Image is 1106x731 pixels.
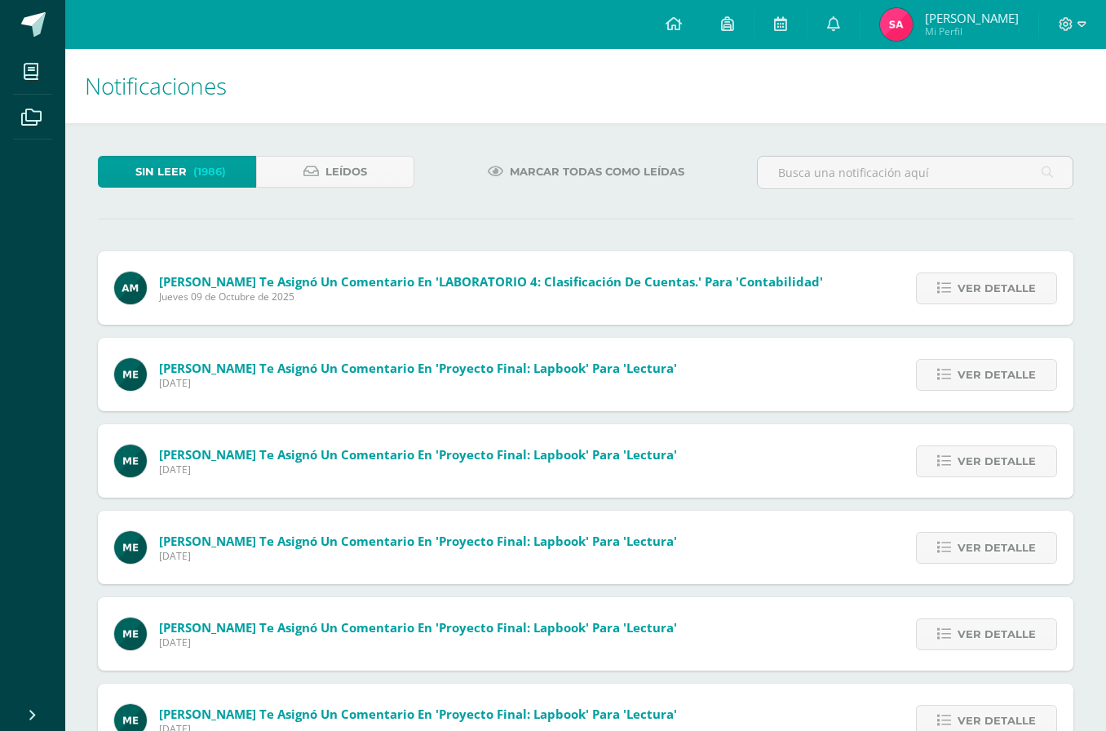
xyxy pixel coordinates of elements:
span: Ver detalle [958,273,1036,303]
img: e5319dee200a4f57f0a5ff00aaca67bb.png [114,358,147,391]
span: Ver detalle [958,533,1036,563]
span: [DATE] [159,376,677,390]
span: Notificaciones [85,70,227,101]
img: e5319dee200a4f57f0a5ff00aaca67bb.png [114,531,147,564]
span: Jueves 09 de Octubre de 2025 [159,290,823,303]
span: [PERSON_NAME] [925,10,1019,26]
img: 6e92675d869eb295716253c72d38e6e7.png [114,272,147,304]
span: Ver detalle [958,446,1036,476]
a: Leídos [256,156,414,188]
span: [DATE] [159,463,677,476]
span: Sin leer [135,157,187,187]
span: [DATE] [159,549,677,563]
span: Leídos [325,157,367,187]
span: [PERSON_NAME] te asignó un comentario en 'LABORATORIO 4: Clasificación de cuentas.' para 'Contabi... [159,273,823,290]
span: [DATE] [159,636,677,649]
span: [PERSON_NAME] te asignó un comentario en 'Proyecto final: Lapbook' para 'Lectura' [159,533,677,549]
span: Marcar todas como leídas [510,157,684,187]
img: 19aa36522d0c0656ae8360603ffac232.png [880,8,913,41]
img: e5319dee200a4f57f0a5ff00aaca67bb.png [114,618,147,650]
span: [PERSON_NAME] te asignó un comentario en 'Proyecto final: Lapbook' para 'Lectura' [159,619,677,636]
span: [PERSON_NAME] te asignó un comentario en 'Proyecto final: Lapbook' para 'Lectura' [159,706,677,722]
span: (1986) [193,157,226,187]
span: [PERSON_NAME] te asignó un comentario en 'Proyecto final: Lapbook' para 'Lectura' [159,360,677,376]
span: Ver detalle [958,619,1036,649]
a: Marcar todas como leídas [467,156,705,188]
span: [PERSON_NAME] te asignó un comentario en 'Proyecto final: Lapbook' para 'Lectura' [159,446,677,463]
a: Sin leer(1986) [98,156,256,188]
span: Mi Perfil [925,24,1019,38]
span: Ver detalle [958,360,1036,390]
img: e5319dee200a4f57f0a5ff00aaca67bb.png [114,445,147,477]
input: Busca una notificación aquí [758,157,1073,188]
